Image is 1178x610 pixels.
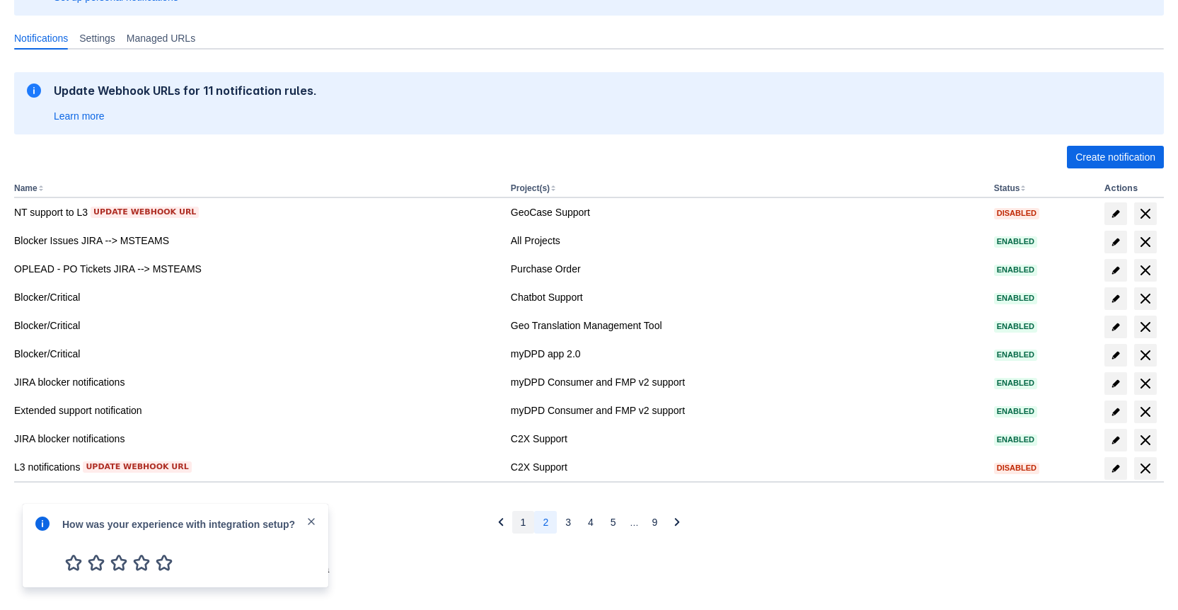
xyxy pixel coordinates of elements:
span: 1 [62,551,85,574]
span: … [630,515,638,529]
div: : jc-cb4f11a5-0e4a-4544-931e-572c55558dea [25,562,1153,576]
span: edit [1110,350,1121,361]
div: How was your experience with integration setup? [62,515,306,531]
span: 9 [652,511,658,534]
button: Project(s) [511,183,550,193]
span: edit [1110,236,1121,248]
span: edit [1110,406,1121,418]
div: C2X Support [511,460,983,474]
span: Update webhook URL [93,207,196,218]
span: Enabled [994,323,1037,330]
button: Page 5 [602,511,625,534]
span: edit [1110,463,1121,474]
span: 2 [85,551,108,574]
span: Create notification [1075,146,1155,168]
div: myDPD Consumer and FMP v2 support [511,375,983,389]
span: Enabled [994,408,1037,415]
button: Name [14,183,37,193]
span: Enabled [994,351,1037,359]
div: OPLEAD - PO Tickets JIRA --> MSTEAMS [14,262,500,276]
span: edit [1110,435,1121,446]
span: info [34,515,51,532]
button: Create notification [1067,146,1164,168]
span: Update webhook URL [86,461,188,473]
span: 3 [108,551,130,574]
div: NT support to L3 [14,205,500,219]
span: edit [1110,321,1121,333]
div: Extended support notification [14,403,500,418]
span: delete [1137,262,1154,279]
span: Enabled [994,436,1037,444]
div: L3 notifications [14,460,500,474]
span: delete [1137,347,1154,364]
div: Chatbot Support [511,290,983,304]
span: delete [1137,234,1154,251]
span: Disabled [994,209,1039,217]
div: JIRA blocker notifications [14,432,500,446]
span: delete [1137,290,1154,307]
span: delete [1137,318,1154,335]
h2: Update Webhook URLs for 11 notification rules. [54,84,317,98]
nav: Pagination [490,511,689,534]
div: GeoCase Support [511,205,983,219]
th: Actions [1099,180,1164,198]
div: Blocker Issues JIRA --> MSTEAMS [14,234,500,248]
span: 2 [543,511,548,534]
span: edit [1110,293,1121,304]
span: Settings [79,31,115,45]
div: Blocker/Critical [14,290,500,304]
span: delete [1137,432,1154,449]
span: 5 [611,511,616,534]
span: 1 [521,511,526,534]
button: Page 1 [512,511,535,534]
div: myDPD Consumer and FMP v2 support [511,403,983,418]
span: edit [1110,378,1121,389]
span: delete [1137,205,1154,222]
div: Purchase Order [511,262,983,276]
span: 5 [153,551,175,574]
span: Enabled [994,238,1037,246]
div: All Projects [511,234,983,248]
div: Blocker/Critical [14,347,500,361]
span: Enabled [994,266,1037,274]
button: Page 4 [579,511,602,534]
button: Next [666,511,688,534]
span: 4 [588,511,594,534]
div: JIRA blocker notifications [14,375,500,389]
div: C2X Support [511,432,983,446]
div: myDPD app 2.0 [511,347,983,361]
span: close [306,516,317,527]
span: edit [1110,208,1121,219]
span: Enabled [994,294,1037,302]
a: Learn more [54,109,105,123]
span: delete [1137,403,1154,420]
span: edit [1110,265,1121,276]
button: Previous [490,511,512,534]
button: Page 2 [534,511,557,534]
span: 4 [130,551,153,574]
div: Blocker/Critical [14,318,500,333]
span: Managed URLs [127,31,195,45]
button: Page 9 [644,511,666,534]
button: Status [994,183,1020,193]
span: information [25,82,42,99]
span: 3 [565,511,571,534]
span: Enabled [994,379,1037,387]
span: delete [1137,460,1154,477]
div: Geo Translation Management Tool [511,318,983,333]
span: delete [1137,375,1154,392]
button: Page 3 [557,511,579,534]
span: Disabled [994,464,1039,472]
span: Notifications [14,31,68,45]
